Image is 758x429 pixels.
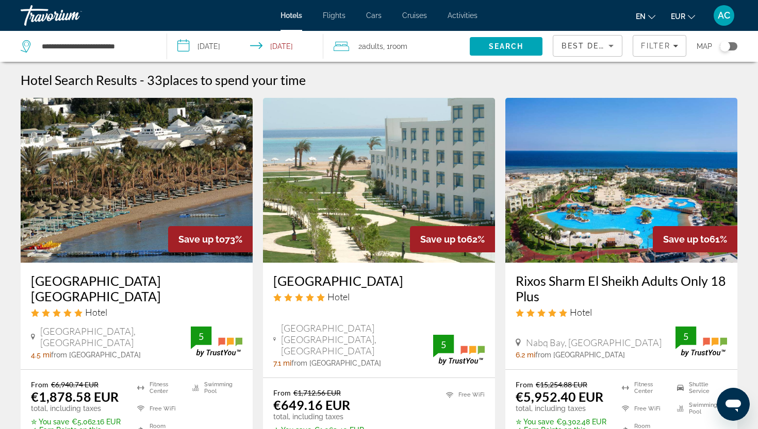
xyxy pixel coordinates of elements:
[641,42,670,50] span: Filter
[535,351,625,359] span: from [GEOGRAPHIC_DATA]
[672,380,727,396] li: Shuttle Service
[712,42,737,51] button: Toggle map
[291,359,381,367] span: from [GEOGRAPHIC_DATA]
[21,2,124,29] a: Travorium
[653,226,737,252] div: 61%
[168,226,253,252] div: 73%
[40,325,191,348] span: [GEOGRAPHIC_DATA], [GEOGRAPHIC_DATA]
[31,418,124,426] p: €5,062.16 EUR
[562,40,614,52] mat-select: Sort by
[711,5,737,26] button: User Menu
[323,31,470,62] button: Travelers: 2 adults, 0 children
[273,359,291,367] span: 7.1 mi
[162,72,306,88] span: places to spend your time
[273,273,485,288] a: [GEOGRAPHIC_DATA]
[402,11,427,20] a: Cruises
[191,330,211,342] div: 5
[675,327,727,357] img: TrustYou guest rating badge
[516,380,533,389] span: From
[51,351,141,359] span: from [GEOGRAPHIC_DATA]
[516,306,727,318] div: 5 star Hotel
[433,335,485,365] img: TrustYou guest rating badge
[31,418,69,426] span: ✮ You save
[433,338,454,351] div: 5
[671,9,695,24] button: Change currency
[636,9,655,24] button: Change language
[516,418,609,426] p: €9,302.48 EUR
[21,98,253,263] img: Maritim Jolie Ville Resort & Casino Sharm El Sheikh
[441,388,485,401] li: Free WiFi
[448,11,477,20] a: Activities
[410,226,495,252] div: 62%
[420,234,467,245] span: Save up to
[671,12,685,21] span: EUR
[132,380,187,396] li: Fitness Center
[263,98,495,263] img: Amarina Star Resort & Aqua Park
[132,401,187,416] li: Free WiFi
[617,380,672,396] li: Fitness Center
[31,273,242,304] a: [GEOGRAPHIC_DATA] [GEOGRAPHIC_DATA]
[663,234,710,245] span: Save up to
[636,12,646,21] span: en
[516,273,727,304] a: Rixos Sharm El Sheikh Adults Only 18 Plus
[383,39,407,54] span: , 1
[41,39,151,54] input: Search hotel destination
[633,35,686,57] button: Filters
[31,404,124,413] p: total, including taxes
[562,42,615,50] span: Best Deals
[516,418,554,426] span: ✮ You save
[273,291,485,302] div: 5 star Hotel
[31,389,119,404] ins: €1,878.58 EUR
[526,337,662,348] span: Nabq Bay, [GEOGRAPHIC_DATA]
[570,306,592,318] span: Hotel
[281,11,302,20] a: Hotels
[470,37,543,56] button: Search
[191,327,242,357] img: TrustYou guest rating badge
[366,11,382,20] a: Cars
[505,98,737,263] img: Rixos Sharm El Sheikh Adults Only 18 Plus
[281,322,433,356] span: [GEOGRAPHIC_DATA] [GEOGRAPHIC_DATA], [GEOGRAPHIC_DATA]
[672,401,727,416] li: Swimming Pool
[85,306,107,318] span: Hotel
[273,388,291,397] span: From
[167,31,324,62] button: Select check in and out date
[697,39,712,54] span: Map
[516,404,609,413] p: total, including taxes
[358,39,383,54] span: 2
[327,291,350,302] span: Hotel
[617,401,672,416] li: Free WiFi
[31,306,242,318] div: 5 star Hotel
[273,397,350,413] ins: €649.16 EUR
[516,351,535,359] span: 6.2 mi
[675,330,696,342] div: 5
[323,11,345,20] a: Flights
[718,10,730,21] span: AC
[21,72,137,88] h1: Hotel Search Results
[273,413,375,421] p: total, including taxes
[51,380,98,389] del: €6,940.74 EUR
[178,234,225,245] span: Save up to
[516,389,603,404] ins: €5,952.40 EUR
[147,72,306,88] h2: 33
[489,42,524,50] span: Search
[717,388,750,421] iframe: Bouton de lancement de la fenêtre de messagerie
[31,380,48,389] span: From
[536,380,587,389] del: €15,254.88 EUR
[140,72,144,88] span: -
[390,42,407,50] span: Room
[293,388,341,397] del: €1,712.56 EUR
[362,42,383,50] span: Adults
[187,380,242,396] li: Swimming Pool
[31,351,51,359] span: 4.5 mi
